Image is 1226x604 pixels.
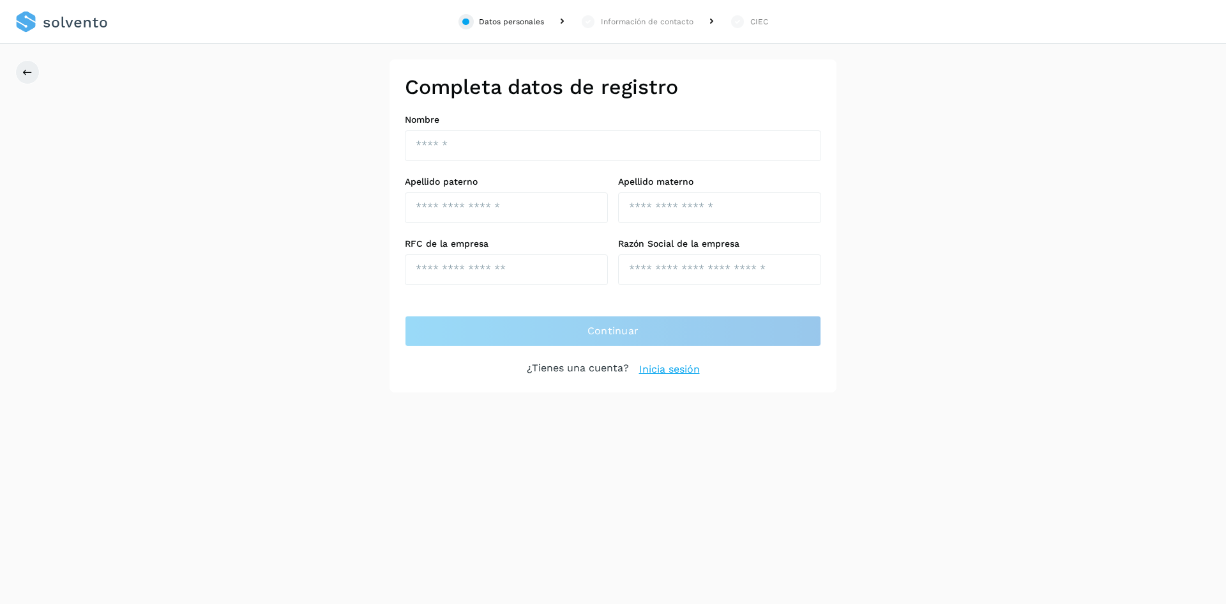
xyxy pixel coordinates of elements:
[479,16,544,27] div: Datos personales
[618,238,821,249] label: Razón Social de la empresa
[405,114,821,125] label: Nombre
[405,176,608,187] label: Apellido paterno
[601,16,693,27] div: Información de contacto
[527,362,629,377] p: ¿Tienes una cuenta?
[587,324,639,338] span: Continuar
[750,16,768,27] div: CIEC
[405,238,608,249] label: RFC de la empresa
[405,75,821,99] h2: Completa datos de registro
[618,176,821,187] label: Apellido materno
[405,316,821,346] button: Continuar
[639,362,700,377] a: Inicia sesión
